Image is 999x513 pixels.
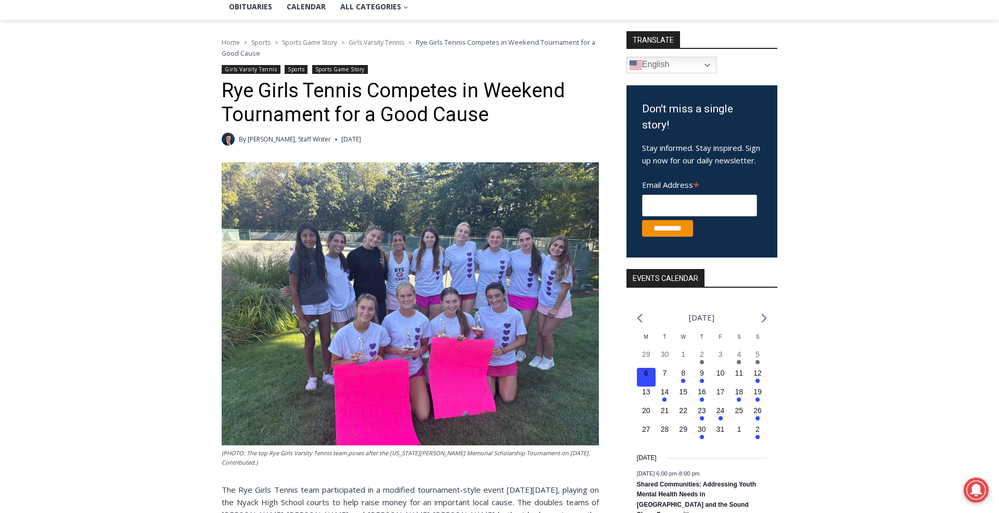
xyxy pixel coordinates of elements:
time: 13 [642,388,650,396]
button: 18 Has events [729,387,748,405]
em: Has events [719,416,723,420]
em: Has events [755,379,760,383]
time: 29 [642,350,650,358]
time: 2 [755,425,760,433]
time: 17 [716,388,725,396]
time: - [637,470,700,477]
button: 31 [711,424,730,443]
a: Girls Varsity Tennis [222,65,280,74]
time: 9 [700,369,704,377]
span: 8:00 pm [679,470,700,477]
button: 1 [729,424,748,443]
button: 20 [637,405,656,424]
button: 12 Has events [748,368,767,387]
figcaption: (PHOTO: The top Rye Girls Varsity Tennis team poses after the [US_STATE][PERSON_NAME] Memorial Sc... [222,448,599,467]
time: 16 [698,388,706,396]
button: 2 Has events [693,349,711,368]
div: Friday [711,333,730,349]
time: 21 [661,406,669,415]
button: 29 [674,424,693,443]
button: 22 [674,405,693,424]
em: Has events [700,435,704,439]
em: Has events [700,397,704,402]
button: 8 Has events [674,368,693,387]
button: 23 Has events [693,405,711,424]
em: Has events [755,360,760,364]
span: Sports Game Story [282,38,337,47]
span: > [341,39,344,46]
button: 21 [656,405,674,424]
span: T [663,334,666,340]
time: 22 [679,406,687,415]
a: Author image [222,133,235,146]
time: 1 [737,425,741,433]
span: Girls Varsity Tennis [349,38,404,47]
button: 3 [711,349,730,368]
em: Has events [737,397,741,402]
em: Has events [681,379,685,383]
em: Has events [700,379,704,383]
img: (PHOTO: The top Rye Girls Varsity Tennis team poses after the Georgia Williams Memorial Scholarsh... [222,162,599,445]
em: Has events [700,360,704,364]
div: Monday [637,333,656,349]
time: 30 [661,350,669,358]
a: Previous month [637,313,643,323]
button: 28 [656,424,674,443]
button: 7 [656,368,674,387]
time: 24 [716,406,725,415]
em: Has events [737,360,741,364]
time: 5 [755,350,760,358]
time: 23 [698,406,706,415]
button: 2 Has events [748,424,767,443]
a: Sports [251,38,271,47]
button: 5 Has events [748,349,767,368]
div: Wednesday [674,333,693,349]
time: 1 [681,350,685,358]
time: 31 [716,425,725,433]
time: 20 [642,406,650,415]
button: 17 [711,387,730,405]
button: 9 Has events [693,368,711,387]
time: 11 [735,369,744,377]
span: Rye Girls Tennis Competes in Weekend Tournament for a Good Cause [222,37,595,57]
em: Has events [755,435,760,439]
time: 8 [681,369,685,377]
button: 14 Has events [656,387,674,405]
span: > [408,39,412,46]
time: 3 [719,350,723,358]
a: [PERSON_NAME], Staff Writer [248,135,331,144]
time: 7 [663,369,667,377]
span: T [700,334,703,340]
time: 28 [661,425,669,433]
li: [DATE] [689,311,714,325]
button: 15 [674,387,693,405]
time: 15 [679,388,687,396]
button: 26 Has events [748,405,767,424]
span: By [239,134,246,144]
button: 6 [637,368,656,387]
em: Has events [700,416,704,420]
h1: Rye Girls Tennis Competes in Weekend Tournament for a Good Cause [222,79,599,126]
time: [DATE] [341,134,361,144]
time: 30 [698,425,706,433]
div: Thursday [693,333,711,349]
strong: TRANSLATE [626,31,680,48]
span: [DATE] 6:00 pm [637,470,677,477]
button: 11 [729,368,748,387]
span: M [644,334,648,340]
button: 13 [637,387,656,405]
time: 18 [735,388,744,396]
button: 19 Has events [748,387,767,405]
label: Email Address [642,174,757,193]
em: Has events [662,397,667,402]
button: 27 [637,424,656,443]
span: W [681,334,685,340]
a: Home [222,38,240,47]
img: en [630,59,642,71]
a: Sports [285,65,308,74]
img: Charlie Morris headshot PROFESSIONAL HEADSHOT [222,133,235,146]
time: 14 [661,388,669,396]
a: English [626,57,716,73]
button: 1 [674,349,693,368]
